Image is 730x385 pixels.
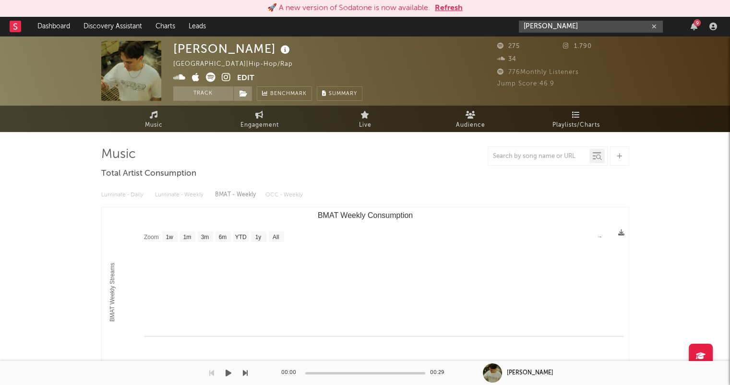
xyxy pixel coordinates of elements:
[101,106,207,132] a: Music
[497,81,554,87] span: Jump Score: 46.9
[207,106,312,132] a: Engagement
[235,234,246,241] text: YTD
[149,17,182,36] a: Charts
[182,17,213,36] a: Leads
[183,234,191,241] text: 1m
[281,367,300,379] div: 00:00
[524,106,629,132] a: Playlists/Charts
[166,234,173,241] text: 1w
[507,369,553,377] div: [PERSON_NAME]
[255,234,261,241] text: 1y
[456,120,485,131] span: Audience
[218,234,227,241] text: 6m
[31,17,77,36] a: Dashboard
[435,2,463,14] button: Refresh
[173,41,292,57] div: [PERSON_NAME]
[359,120,371,131] span: Live
[519,21,663,33] input: Search for artists
[488,153,589,160] input: Search by song name or URL
[497,43,520,49] span: 275
[173,86,233,101] button: Track
[430,367,449,379] div: 00:29
[144,234,159,241] text: Zoom
[691,23,697,30] button: 9
[108,263,115,322] text: BMAT Weekly Streams
[418,106,524,132] a: Audience
[257,86,312,101] a: Benchmark
[77,17,149,36] a: Discovery Assistant
[597,233,602,240] text: →
[240,120,279,131] span: Engagement
[237,72,254,84] button: Edit
[312,106,418,132] a: Live
[317,211,412,219] text: BMAT Weekly Consumption
[201,234,209,241] text: 3m
[497,56,516,62] span: 34
[694,19,701,26] div: 9
[101,168,196,180] span: Total Artist Consumption
[267,2,430,14] div: 🚀 A new version of Sodatone is now available.
[270,88,307,100] span: Benchmark
[145,120,163,131] span: Music
[497,69,579,75] span: 776 Monthly Listeners
[329,91,357,96] span: Summary
[552,120,600,131] span: Playlists/Charts
[317,86,362,101] button: Summary
[173,59,304,70] div: [GEOGRAPHIC_DATA] | Hip-Hop/Rap
[563,43,592,49] span: 1.790
[272,234,278,241] text: All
